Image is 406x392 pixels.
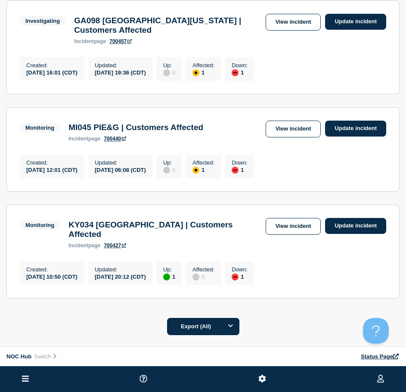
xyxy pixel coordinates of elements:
[95,68,146,76] div: [DATE] 19:36 (CDT)
[192,266,214,273] p: Affected :
[26,159,77,166] p: Created :
[232,68,248,76] div: 1
[222,318,239,335] button: Options
[163,159,175,166] p: Up :
[68,136,88,142] span: incident
[109,38,132,44] a: 700457
[325,14,386,30] a: Update incident
[163,274,170,280] div: up
[163,166,175,174] div: 0
[163,62,175,68] p: Up :
[232,167,239,174] div: down
[266,14,321,31] a: View incident
[68,123,203,132] h3: MI045 PIE&G | Customers Affected
[31,353,60,360] button: Switch
[192,274,199,280] div: disabled
[68,243,100,249] p: page
[163,273,175,280] div: 1
[68,220,261,239] h3: KY034 [GEOGRAPHIC_DATA] | Customers Affected
[95,159,146,166] p: Updated :
[361,353,400,360] a: Status Page
[167,318,239,335] button: Export (All)
[20,16,65,26] span: Investigating
[192,167,199,174] div: affected
[163,68,175,76] div: 0
[68,243,88,249] span: incident
[104,136,126,142] a: 700440
[232,273,248,280] div: 1
[232,266,248,273] p: Down :
[26,273,77,280] div: [DATE] 10:50 (CDT)
[68,136,100,142] p: page
[325,218,386,234] a: Update incident
[192,69,199,76] div: affected
[325,121,386,137] a: Update incident
[232,62,248,68] p: Down :
[95,166,146,173] div: [DATE] 06:08 (CDT)
[192,68,214,76] div: 1
[232,166,248,174] div: 1
[6,353,31,360] span: NOC Hub
[363,318,389,344] iframe: Help Scout Beacon - Open
[20,123,60,133] span: Monitoring
[26,166,77,173] div: [DATE] 12:01 (CDT)
[232,274,239,280] div: down
[192,166,214,174] div: 1
[266,218,321,235] a: View incident
[192,273,214,280] div: 0
[74,16,261,35] h3: GA098 [GEOGRAPHIC_DATA][US_STATE] | Customers Affected
[163,167,170,174] div: disabled
[232,159,248,166] p: Down :
[26,62,77,68] p: Created :
[163,69,170,76] div: disabled
[266,121,321,137] a: View incident
[104,243,126,249] a: 700427
[20,220,60,230] span: Monitoring
[26,68,77,76] div: [DATE] 16:01 (CDT)
[26,266,77,273] p: Created :
[232,69,239,76] div: down
[74,38,94,44] span: incident
[163,266,175,273] p: Up :
[95,62,146,68] p: Updated :
[95,266,146,273] p: Updated :
[95,273,146,280] div: [DATE] 20:12 (CDT)
[74,38,106,44] p: page
[192,159,214,166] p: Affected :
[192,62,214,68] p: Affected :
